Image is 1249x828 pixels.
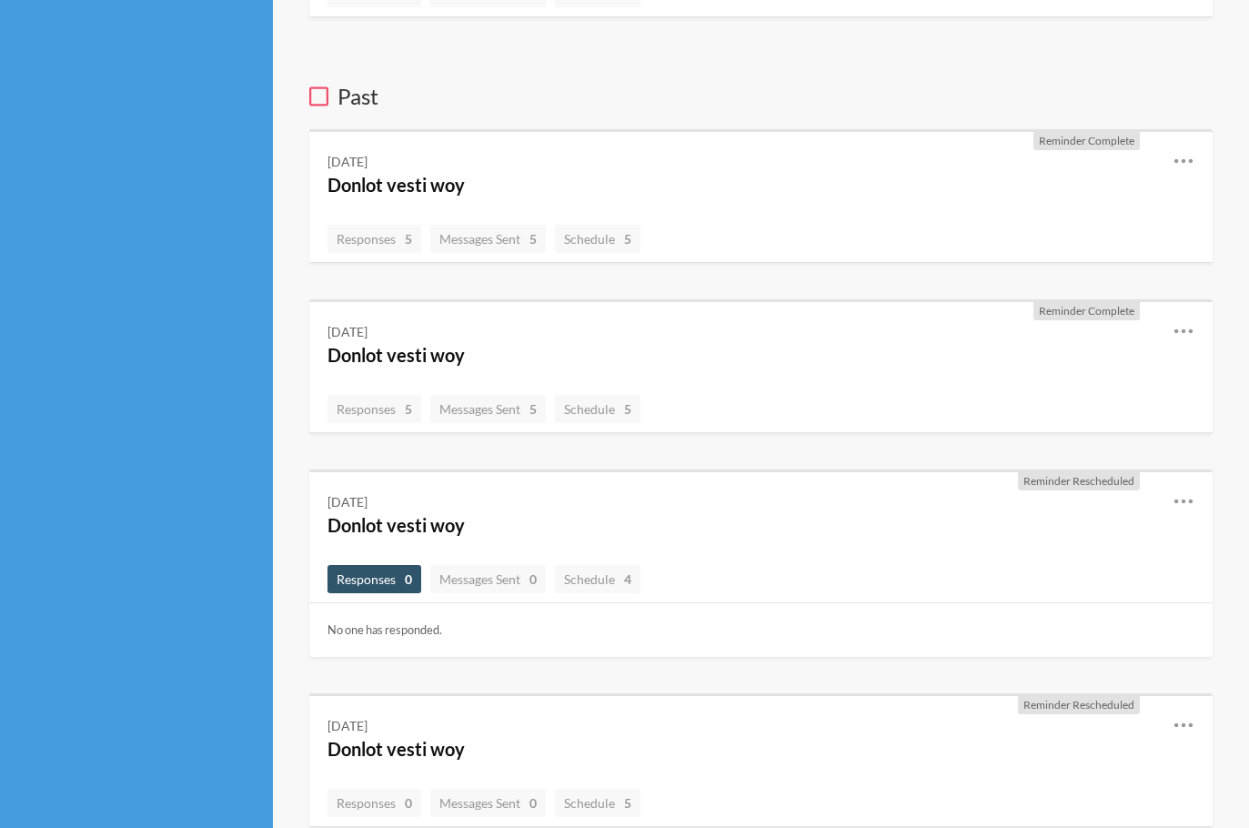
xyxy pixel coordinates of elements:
[624,229,631,248] strong: 5
[337,795,412,811] span: Responses
[337,401,412,417] span: Responses
[405,399,412,419] strong: 5
[309,81,1213,112] h3: Past
[624,570,631,589] strong: 4
[430,789,546,817] a: Messages Sent0
[1023,474,1134,488] span: Reminder Rescheduled
[327,565,421,593] a: Responses0
[327,395,421,423] a: Responses5
[624,399,631,419] strong: 5
[430,225,546,253] a: Messages Sent5
[439,401,537,417] span: Messages Sent
[327,716,368,735] div: [DATE]
[555,395,640,423] a: Schedule5
[327,514,465,536] a: Donlot vesti woy
[327,789,421,817] a: Responses0
[439,231,537,247] span: Messages Sent
[529,570,537,589] strong: 0
[337,231,412,247] span: Responses
[405,229,412,248] strong: 5
[439,571,537,587] span: Messages Sent
[529,229,537,248] strong: 5
[624,793,631,813] strong: 5
[529,399,537,419] strong: 5
[564,401,631,417] span: Schedule
[327,344,465,366] a: Donlot vesti woy
[555,789,640,817] a: Schedule5
[555,225,640,253] a: Schedule5
[1023,698,1134,712] span: Reminder Rescheduled
[327,738,465,760] a: Donlot vesti woy
[337,571,412,587] span: Responses
[327,322,368,341] div: [DATE]
[529,793,537,813] strong: 0
[564,571,631,587] span: Schedule
[327,492,368,511] div: [DATE]
[430,565,546,593] a: Messages Sent0
[405,793,412,813] strong: 0
[439,795,537,811] span: Messages Sent
[430,395,546,423] a: Messages Sent5
[327,152,368,171] div: [DATE]
[405,570,412,589] strong: 0
[1039,304,1134,318] span: Reminder Complete
[309,603,1213,657] div: No one has responded.
[564,795,631,811] span: Schedule
[564,231,631,247] span: Schedule
[327,174,465,196] a: Donlot vesti woy
[327,225,421,253] a: Responses5
[1039,134,1134,147] span: Reminder Complete
[555,565,640,593] a: Schedule4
